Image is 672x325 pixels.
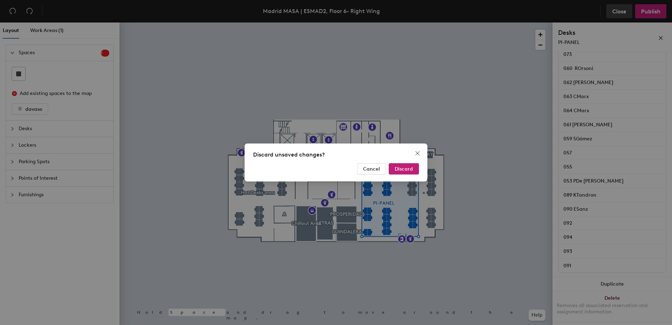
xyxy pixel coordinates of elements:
[253,151,419,159] div: Discard unsaved changes?
[395,166,413,172] span: Discard
[412,151,423,156] span: Close
[363,166,380,172] span: Cancel
[389,163,419,174] button: Discard
[412,148,423,159] button: Close
[357,163,386,174] button: Cancel
[415,151,420,156] span: close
